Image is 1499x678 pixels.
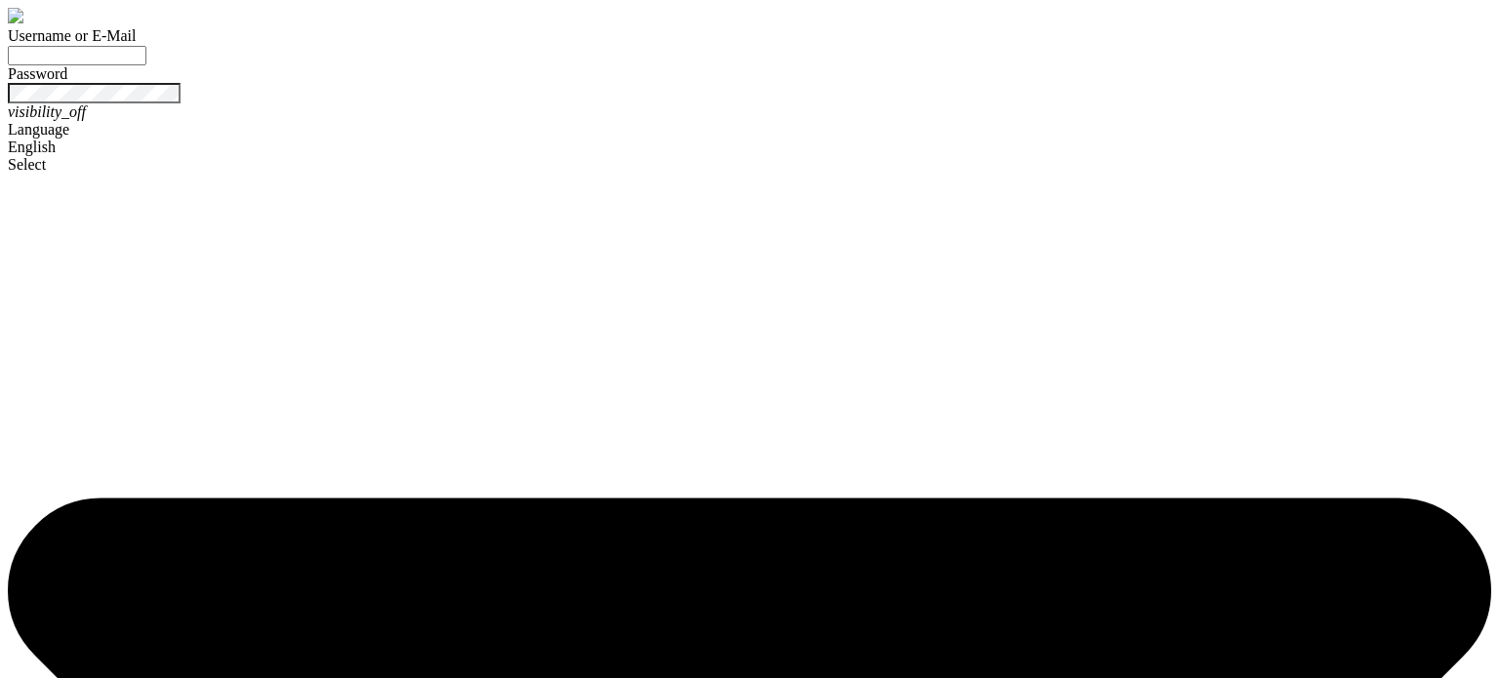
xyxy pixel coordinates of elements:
[8,8,23,23] img: logo-lg.png
[8,156,1491,174] div: Select
[8,65,1491,83] div: Password
[8,121,1491,139] div: Language
[8,103,86,120] i: visibility_off
[8,27,1491,45] div: Username or E-Mail
[8,139,1491,156] div: English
